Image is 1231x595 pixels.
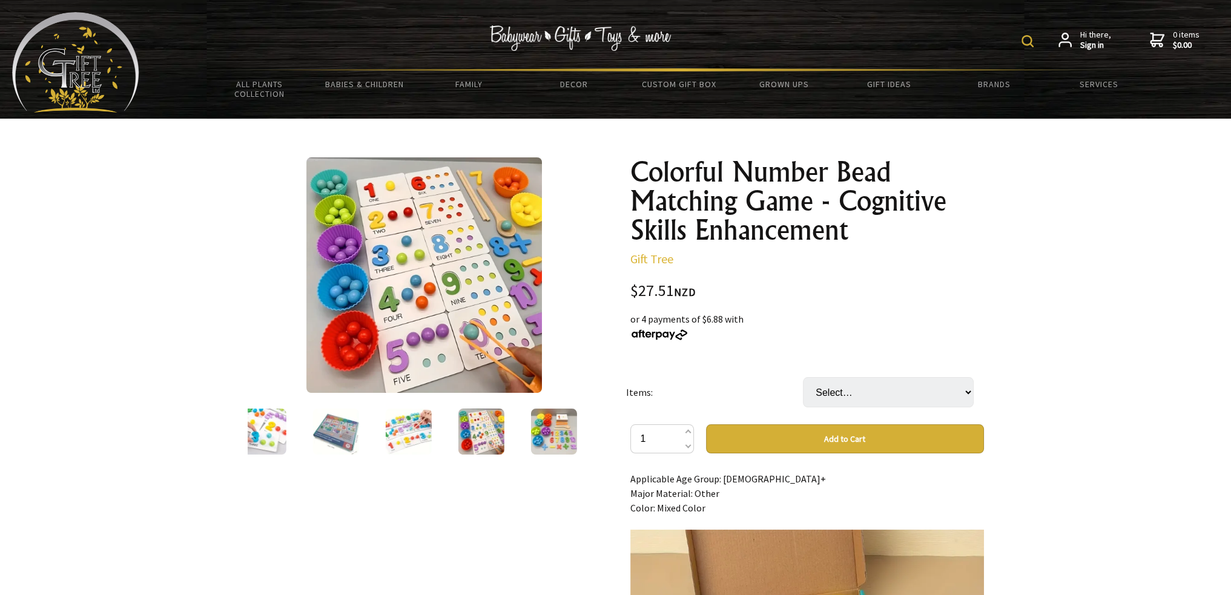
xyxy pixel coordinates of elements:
img: Colorful Number Bead Matching Game - Cognitive Skills Enhancement [385,409,431,455]
img: Babyware - Gifts - Toys and more... [12,12,139,113]
img: Colorful Number Bead Matching Game - Cognitive Skills Enhancement [240,409,286,455]
div: $27.51 [630,283,984,300]
a: Services [1046,71,1151,97]
img: product search [1021,35,1034,47]
button: Add to Cart [706,424,984,453]
span: NZD [674,285,696,299]
a: Family [417,71,521,97]
img: Colorful Number Bead Matching Game - Cognitive Skills Enhancement [306,157,542,393]
a: Gift Ideas [836,71,941,97]
a: Decor [521,71,626,97]
a: Custom Gift Box [627,71,731,97]
h1: Colorful Number Bead Matching Game - Cognitive Skills Enhancement [630,157,984,245]
strong: Sign in [1080,40,1111,51]
img: Colorful Number Bead Matching Game - Cognitive Skills Enhancement [530,409,576,455]
img: Colorful Number Bead Matching Game - Cognitive Skills Enhancement [458,409,504,455]
a: 0 items$0.00 [1150,30,1200,51]
div: or 4 payments of $6.88 with [630,312,984,341]
a: Babies & Children [312,71,417,97]
span: 0 items [1173,29,1200,51]
a: Brands [942,71,1046,97]
span: Hi there, [1080,30,1111,51]
td: Items: [626,360,803,424]
a: Hi there,Sign in [1058,30,1111,51]
img: Afterpay [630,329,688,340]
img: Colorful Number Bead Matching Game - Cognitive Skills Enhancement [312,409,358,455]
a: Grown Ups [731,71,836,97]
img: Babywear - Gifts - Toys & more [490,25,672,51]
a: All Plants Collection [207,71,312,107]
a: Gift Tree [630,251,673,266]
strong: $0.00 [1173,40,1200,51]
